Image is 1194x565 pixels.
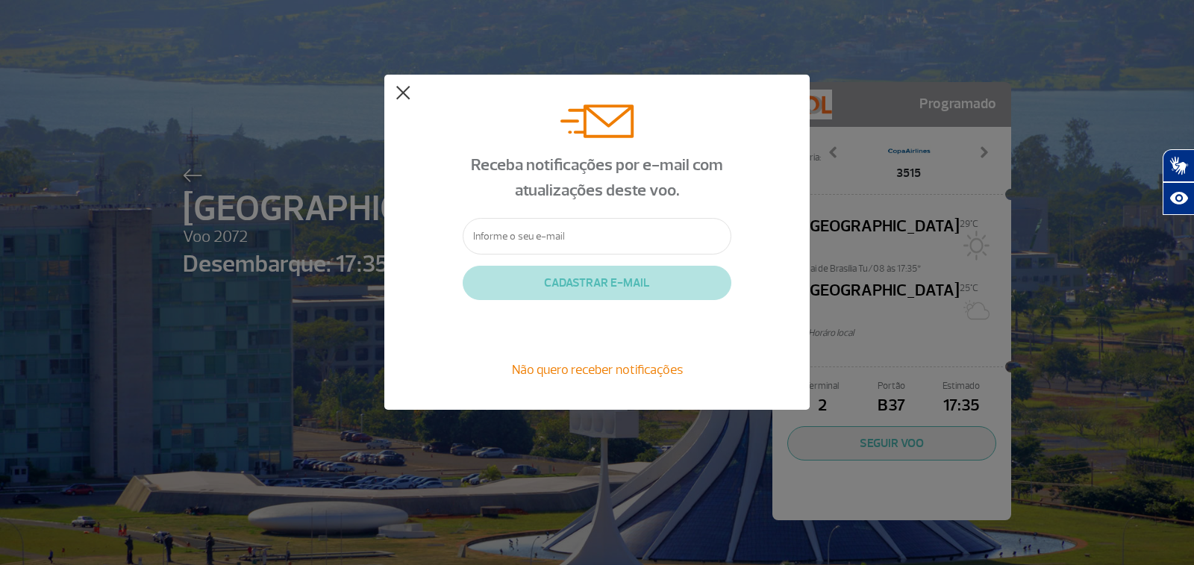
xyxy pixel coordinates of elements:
[1163,149,1194,215] div: Plugin de acessibilidade da Hand Talk.
[1163,149,1194,182] button: Abrir tradutor de língua de sinais.
[512,361,683,378] span: Não quero receber notificações
[471,154,723,201] span: Receba notificações por e-mail com atualizações deste voo.
[463,266,731,300] button: CADASTRAR E-MAIL
[463,218,731,255] input: Informe o seu e-mail
[1163,182,1194,215] button: Abrir recursos assistivos.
